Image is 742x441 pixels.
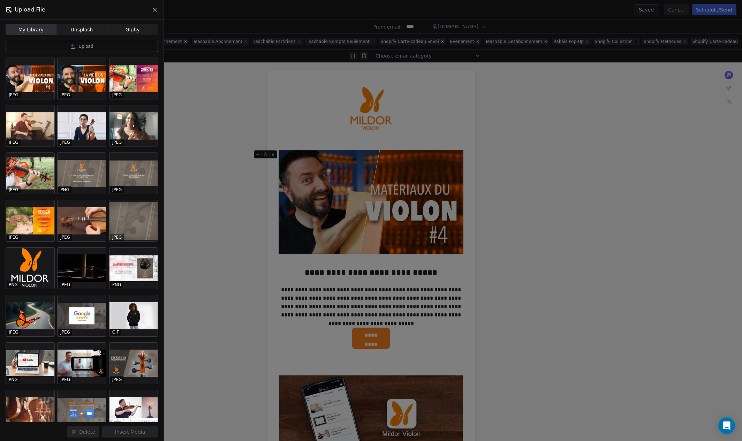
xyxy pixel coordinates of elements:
[112,282,121,287] p: PNG
[102,426,158,438] button: Insert Media
[112,234,122,240] p: JPEG
[112,377,122,382] p: JPEG
[112,329,119,335] p: GIF
[112,187,122,193] p: JPEG
[9,329,18,335] p: JPEG
[126,26,140,33] span: Giphy
[60,377,70,382] p: JPEG
[67,426,99,438] button: Delete
[71,26,93,33] span: Unsplash
[60,140,70,145] p: JPEG
[9,282,18,287] p: PNG
[60,329,70,335] p: JPEG
[9,377,18,382] p: PNG
[60,92,70,98] p: JPEG
[15,6,45,14] span: Upload File
[6,41,158,52] button: Upload
[60,282,70,287] p: JPEG
[718,417,735,434] div: Open Intercom Messenger
[9,187,18,193] p: JPEG
[9,140,18,145] p: JPEG
[112,140,122,145] p: JPEG
[78,44,93,49] span: Upload
[9,92,18,98] p: JPEG
[112,92,122,98] p: JPEG
[60,234,70,240] p: JPEG
[60,187,69,193] p: PNG
[9,234,18,240] p: JPEG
